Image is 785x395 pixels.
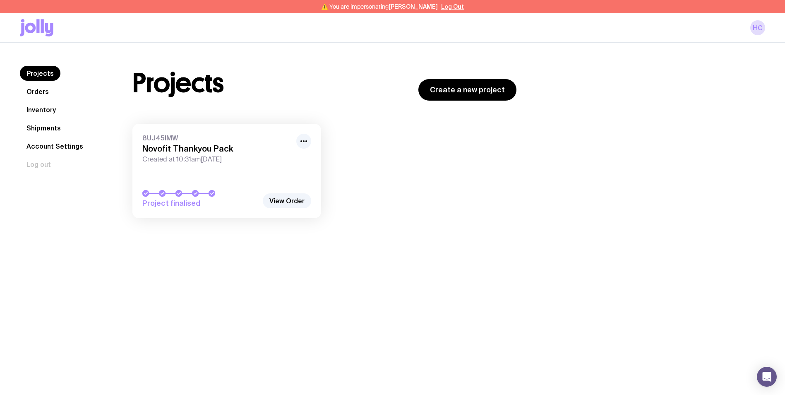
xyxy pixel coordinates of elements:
[750,20,765,35] a: HC
[389,3,438,10] span: [PERSON_NAME]
[142,198,258,208] span: Project finalised
[132,124,321,218] a: 8UJ45IMWNovofit Thankyou PackCreated at 10:31am[DATE]Project finalised
[418,79,516,101] a: Create a new project
[20,139,90,154] a: Account Settings
[263,193,311,208] a: View Order
[321,3,438,10] span: ⚠️ You are impersonating
[20,120,67,135] a: Shipments
[132,70,224,96] h1: Projects
[20,102,62,117] a: Inventory
[20,66,60,81] a: Projects
[142,134,291,142] span: 8UJ45IMW
[441,3,464,10] button: Log Out
[757,367,777,387] div: Open Intercom Messenger
[142,144,291,154] h3: Novofit Thankyou Pack
[20,157,58,172] button: Log out
[142,155,291,164] span: Created at 10:31am[DATE]
[20,84,55,99] a: Orders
